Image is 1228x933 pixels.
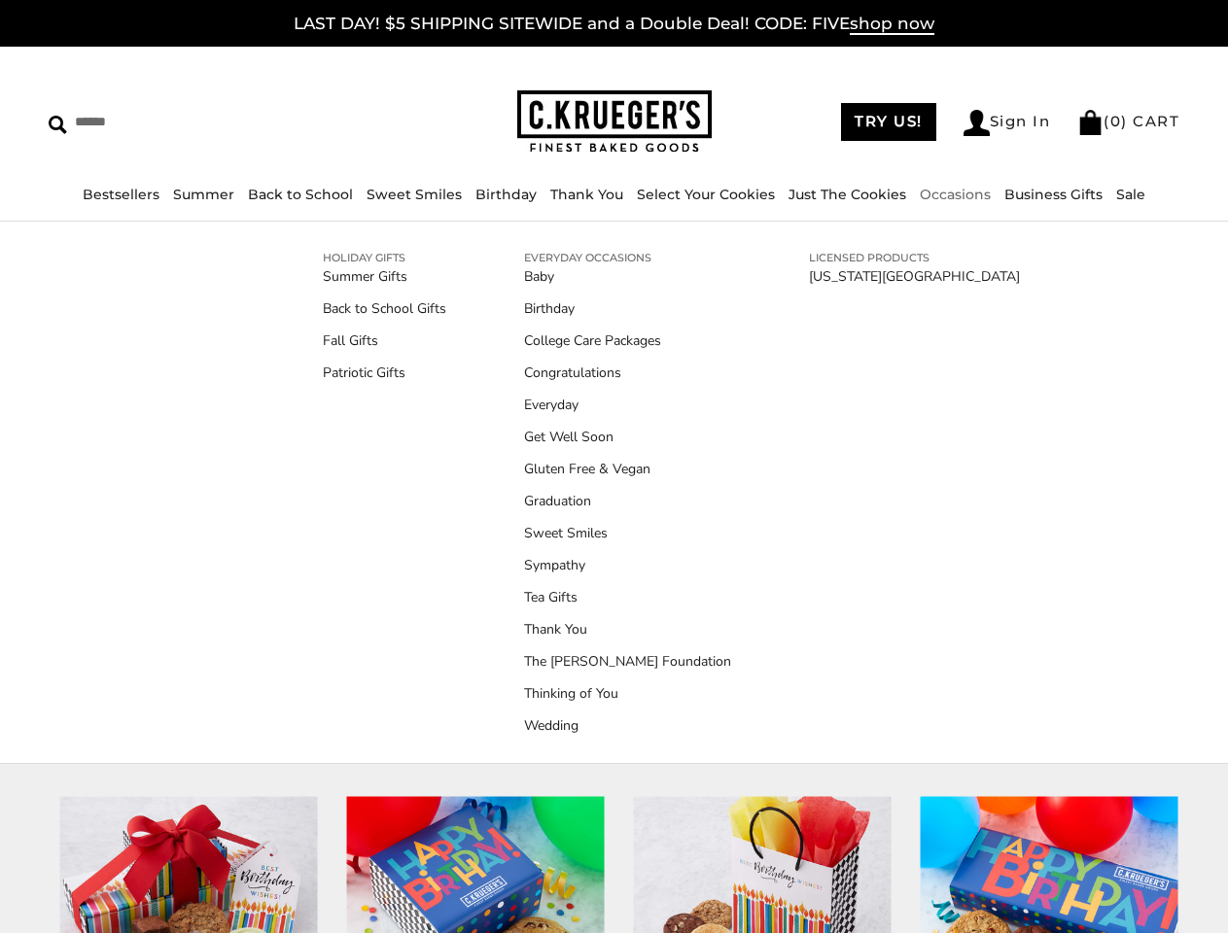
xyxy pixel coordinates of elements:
[524,249,731,266] a: EVERYDAY OCCASIONS
[1077,110,1104,135] img: Bag
[323,266,446,287] a: Summer Gifts
[524,523,731,543] a: Sweet Smiles
[524,395,731,415] a: Everyday
[524,266,731,287] a: Baby
[49,107,307,137] input: Search
[1116,186,1145,203] a: Sale
[475,186,537,203] a: Birthday
[964,110,990,136] img: Account
[294,14,934,35] a: LAST DAY! $5 SHIPPING SITEWIDE and a Double Deal! CODE: FIVEshop now
[789,186,906,203] a: Just The Cookies
[524,715,731,736] a: Wedding
[524,651,731,672] a: The [PERSON_NAME] Foundation
[524,555,731,575] a: Sympathy
[524,587,731,607] a: Tea Gifts
[850,14,934,35] span: shop now
[964,110,1051,136] a: Sign In
[920,186,991,203] a: Occasions
[248,186,353,203] a: Back to School
[524,683,731,704] a: Thinking of You
[1110,112,1122,130] span: 0
[173,186,234,203] a: Summer
[524,363,731,383] a: Congratulations
[323,298,446,319] a: Back to School Gifts
[323,249,446,266] a: HOLIDAY GIFTS
[16,859,201,917] iframe: Sign Up via Text for Offers
[809,249,1020,266] a: LICENSED PRODUCTS
[1077,112,1179,130] a: (0) CART
[524,619,731,639] a: Thank You
[1004,186,1103,203] a: Business Gifts
[524,298,731,319] a: Birthday
[367,186,462,203] a: Sweet Smiles
[323,330,446,351] a: Fall Gifts
[524,330,731,351] a: College Care Packages
[524,427,731,447] a: Get Well Soon
[637,186,775,203] a: Select Your Cookies
[524,459,731,479] a: Gluten Free & Vegan
[524,491,731,511] a: Graduation
[550,186,623,203] a: Thank You
[49,116,67,134] img: Search
[83,186,159,203] a: Bestsellers
[841,103,936,141] a: TRY US!
[517,90,712,154] img: C.KRUEGER'S
[809,266,1020,287] a: [US_STATE][GEOGRAPHIC_DATA]
[323,363,446,383] a: Patriotic Gifts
